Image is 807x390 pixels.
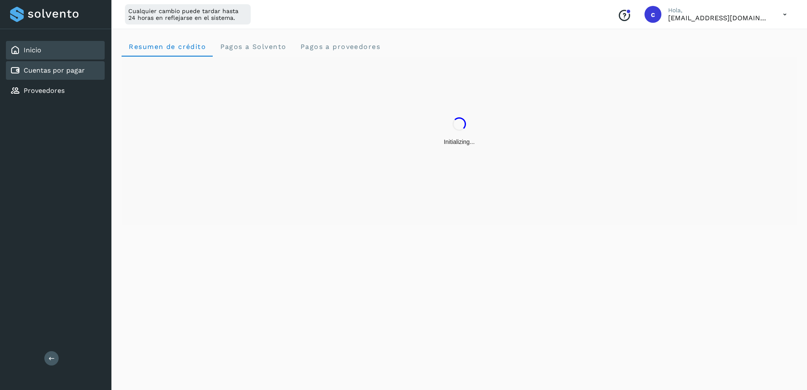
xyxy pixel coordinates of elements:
[300,43,380,51] span: Pagos a proveedores
[668,7,769,14] p: Hola,
[6,81,105,100] div: Proveedores
[24,46,41,54] a: Inicio
[6,61,105,80] div: Cuentas por pagar
[128,43,206,51] span: Resumen de crédito
[219,43,286,51] span: Pagos a Solvento
[6,41,105,60] div: Inicio
[668,14,769,22] p: cxp@53cargo.com
[24,87,65,95] a: Proveedores
[24,66,85,74] a: Cuentas por pagar
[125,4,251,24] div: Cualquier cambio puede tardar hasta 24 horas en reflejarse en el sistema.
